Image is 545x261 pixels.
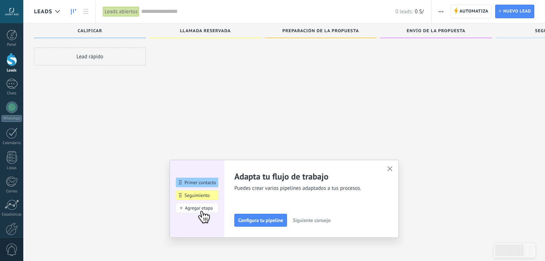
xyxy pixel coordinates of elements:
[459,5,488,18] span: Automatiza
[1,166,22,171] div: Listas
[495,5,534,18] a: Nuevo lead
[1,43,22,47] div: Panel
[1,141,22,146] div: Calendario
[1,212,22,217] div: Estadísticas
[282,29,359,34] span: Preparación de la propuesta
[407,29,465,34] span: Envío de la propuesta
[38,29,142,35] div: Calificar
[395,8,413,15] span: 0 leads:
[153,29,258,35] div: Llamada reservada
[503,5,531,18] span: Nuevo lead
[234,171,378,182] h2: Adapta tu flujo de trabajo
[290,215,334,226] button: Siguiente consejo
[234,214,287,227] button: Configura tu pipeline
[238,218,283,223] span: Configura tu pipeline
[384,29,488,35] div: Envío de la propuesta
[103,6,139,17] div: Leads abiertos
[180,29,231,34] span: Llamada reservada
[451,5,492,18] a: Automatiza
[1,91,22,96] div: Chats
[293,218,330,223] span: Siguiente consejo
[78,29,102,34] span: Calificar
[415,8,424,15] span: 0 S/
[1,115,22,122] div: WhatsApp
[1,189,22,194] div: Correo
[34,48,146,65] div: Lead rápido
[234,185,378,192] span: Puedes crear varios pipelines adaptados a tus procesos.
[1,68,22,73] div: Leads
[268,29,373,35] div: Preparación de la propuesta
[34,8,52,15] span: Leads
